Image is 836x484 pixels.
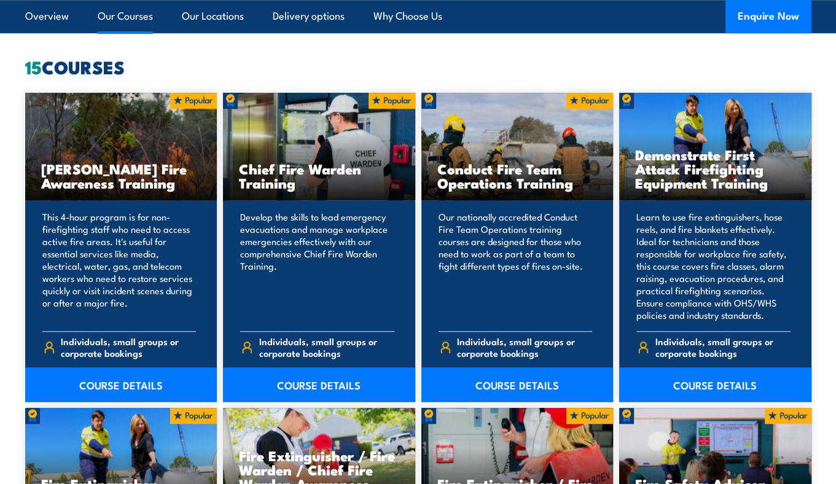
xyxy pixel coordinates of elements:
[619,367,811,402] a: COURSE DETAILS
[239,162,399,190] h3: Chief Fire Warden Training
[655,335,791,359] span: Individuals, small groups or corporate bookings
[457,335,592,359] span: Individuals, small groups or corporate bookings
[259,335,394,359] span: Individuals, small groups or corporate bookings
[25,53,42,80] strong: 15
[635,147,795,190] h3: Demonstrate First Attack Firefighting Equipment Training
[636,211,791,321] p: Learn to use fire extinguishers, hose reels, and fire blankets effectively. Ideal for technicians...
[25,367,217,402] a: COURSE DETAILS
[437,162,598,190] h3: Conduct Fire Team Operations Training
[61,335,196,359] span: Individuals, small groups or corporate bookings
[439,211,593,321] p: Our nationally accredited Conduct Fire Team Operations training courses are designed for those wh...
[421,367,614,402] a: COURSE DETAILS
[240,211,394,321] p: Develop the skills to lead emergency evacuations and manage workplace emergencies effectively wit...
[42,211,197,321] p: This 4-hour program is for non-firefighting staff who need to access active fire areas. It's usef...
[25,58,811,75] h2: COURSES
[41,162,201,190] h3: [PERSON_NAME] Fire Awareness Training
[223,367,415,402] a: COURSE DETAILS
